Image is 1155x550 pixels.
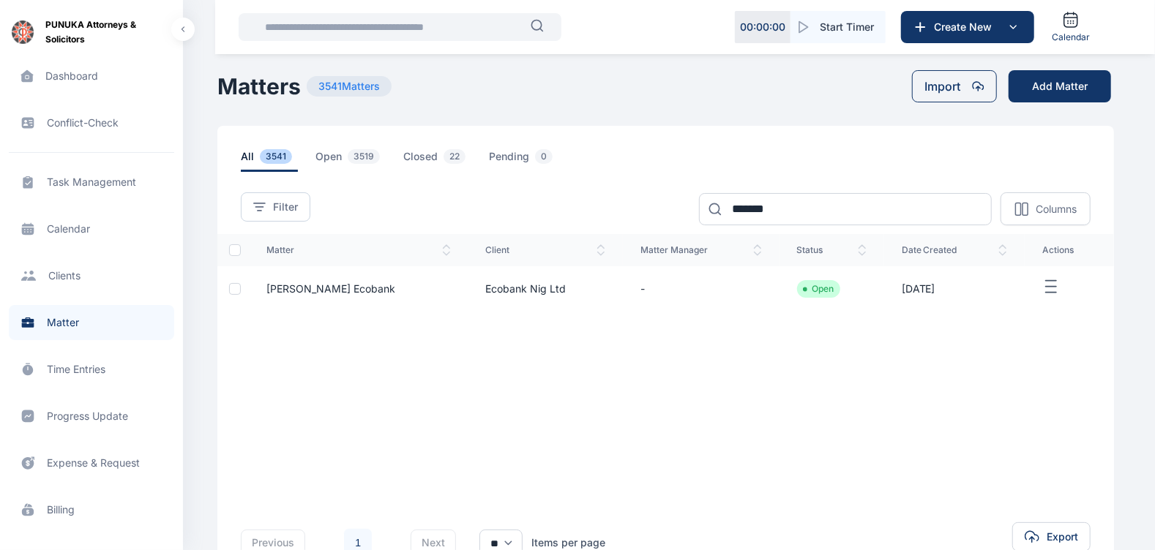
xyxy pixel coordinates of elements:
a: expense & request [9,445,174,481]
span: matter [266,244,450,256]
span: Create New [928,20,1004,34]
a: all3541 [241,149,315,172]
span: client [486,244,605,256]
span: closed [403,149,471,172]
a: Calendar [1046,5,1096,49]
li: Open [803,283,834,295]
td: [DATE] [884,266,1025,312]
td: - [623,266,780,312]
a: progress update [9,399,174,434]
a: calendar [9,211,174,246]
td: Ecobank Nig Ltd [468,266,623,312]
span: open [315,149,386,172]
button: Add Matter [1009,70,1111,102]
span: Filter [273,200,298,214]
button: Create New [901,11,1034,43]
a: task management [9,165,174,200]
span: PUNUKA Attorneys & Solicitors [45,18,171,47]
span: Calendar [1052,31,1090,43]
span: Export [1047,530,1078,544]
a: matter [9,305,174,340]
a: closed22 [403,149,489,172]
div: Items per page [531,535,605,550]
span: 3519 [348,149,380,164]
a: clients [9,258,174,293]
a: billing [9,492,174,527]
span: 22 [444,149,466,164]
a: open3519 [315,149,403,172]
a: pending0 [489,149,576,172]
a: time entries [9,352,174,387]
a: conflict-check [9,105,174,140]
button: Import [912,70,997,102]
a: [PERSON_NAME] Ecobank [266,282,395,295]
h1: Matters [217,73,301,99]
p: Columns [1036,202,1077,216]
span: matter manager [640,244,762,256]
button: Filter [241,192,310,222]
span: all [241,149,298,172]
a: dashboard [9,59,174,94]
p: 00 : 00 : 00 [740,20,785,34]
span: Start Timer [820,20,874,34]
span: 3541 [260,149,292,164]
span: status [797,244,867,256]
span: date created [902,244,1008,256]
span: 3541 Matters [307,76,392,97]
span: actions [1042,244,1096,256]
span: pending [489,149,558,172]
button: Columns [1001,192,1091,225]
button: Start Timer [790,11,886,43]
span: 0 [535,149,553,164]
